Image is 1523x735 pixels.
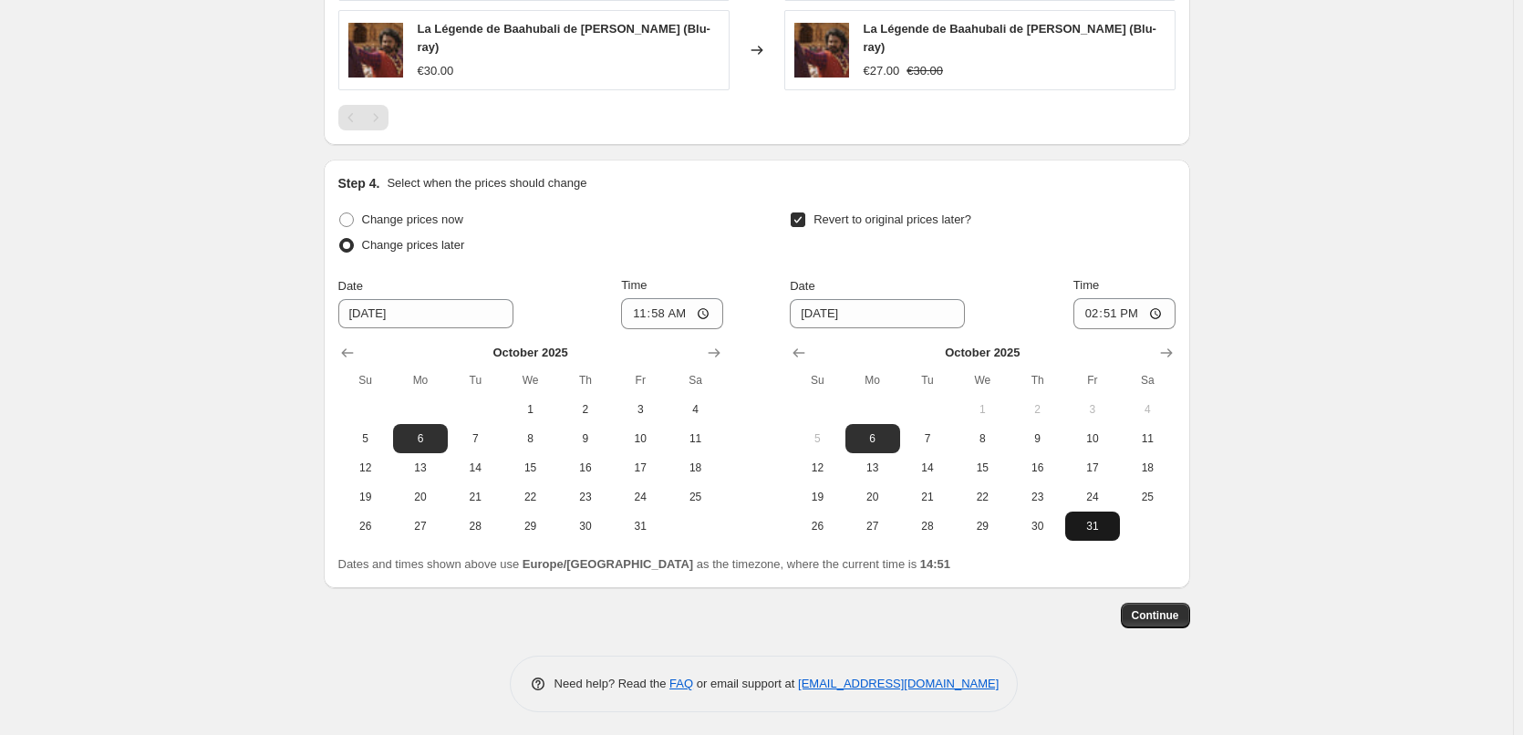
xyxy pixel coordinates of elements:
[621,278,647,292] span: Time
[864,22,1156,54] span: La Légende de Baahubali de [PERSON_NAME] (Blu-ray)
[565,431,606,446] span: 9
[565,490,606,504] span: 23
[668,424,722,453] button: Saturday October 11 2025
[393,512,448,541] button: Monday October 27 2025
[786,340,812,366] button: Show previous month, September 2025
[1072,402,1113,417] span: 3
[455,490,495,504] span: 21
[400,519,440,533] span: 27
[955,366,1010,395] th: Wednesday
[1065,453,1120,482] button: Friday October 17 2025
[1017,431,1057,446] span: 9
[455,373,495,388] span: Tu
[845,366,900,395] th: Monday
[348,23,403,78] img: LALEGENDEDEBAAHUBALI-PARTIE101_dc6cc9fa-8947-4a22-8496-5fdcc40c8126_80x.jpg
[558,512,613,541] button: Thursday October 30 2025
[613,424,668,453] button: Friday October 10 2025
[669,677,693,690] a: FAQ
[502,366,557,395] th: Wednesday
[1127,431,1167,446] span: 11
[1010,482,1064,512] button: Thursday October 23 2025
[845,512,900,541] button: Monday October 27 2025
[853,519,893,533] span: 27
[1073,298,1176,329] input: 12:00
[675,402,715,417] span: 4
[346,519,386,533] span: 26
[1072,431,1113,446] span: 10
[558,366,613,395] th: Thursday
[1010,424,1064,453] button: Thursday October 9 2025
[853,373,893,388] span: Mo
[1120,482,1175,512] button: Saturday October 25 2025
[393,424,448,453] button: Monday October 6 2025
[338,512,393,541] button: Sunday October 26 2025
[502,482,557,512] button: Wednesday October 22 2025
[907,373,948,388] span: Tu
[962,402,1002,417] span: 1
[1132,608,1179,623] span: Continue
[794,23,849,78] img: LALEGENDEDEBAAHUBALI-PARTIE101_dc6cc9fa-8947-4a22-8496-5fdcc40c8126_80x.jpg
[346,461,386,475] span: 12
[845,424,900,453] button: Monday October 6 2025
[962,519,1002,533] span: 29
[502,512,557,541] button: Wednesday October 29 2025
[338,279,363,293] span: Date
[565,402,606,417] span: 2
[448,482,502,512] button: Tuesday October 21 2025
[790,299,965,328] input: 9/29/2025
[565,519,606,533] span: 30
[613,395,668,424] button: Friday October 3 2025
[955,395,1010,424] button: Wednesday October 1 2025
[1017,402,1057,417] span: 2
[1127,373,1167,388] span: Sa
[418,22,710,54] span: La Légende de Baahubali de [PERSON_NAME] (Blu-ray)
[797,461,837,475] span: 12
[455,519,495,533] span: 28
[955,424,1010,453] button: Wednesday October 8 2025
[907,519,948,533] span: 28
[338,482,393,512] button: Sunday October 19 2025
[393,482,448,512] button: Monday October 20 2025
[797,490,837,504] span: 19
[900,424,955,453] button: Tuesday October 7 2025
[448,366,502,395] th: Tuesday
[1120,395,1175,424] button: Saturday October 4 2025
[565,373,606,388] span: Th
[620,461,660,475] span: 17
[668,395,722,424] button: Saturday October 4 2025
[510,402,550,417] span: 1
[558,424,613,453] button: Thursday October 9 2025
[565,461,606,475] span: 16
[400,431,440,446] span: 6
[790,366,844,395] th: Sunday
[393,453,448,482] button: Monday October 13 2025
[620,402,660,417] span: 3
[338,174,380,192] h2: Step 4.
[962,373,1002,388] span: We
[338,424,393,453] button: Sunday October 5 2025
[790,512,844,541] button: Sunday October 26 2025
[1120,453,1175,482] button: Saturday October 18 2025
[675,431,715,446] span: 11
[338,366,393,395] th: Sunday
[346,373,386,388] span: Su
[387,174,586,192] p: Select when the prices should change
[853,431,893,446] span: 6
[620,519,660,533] span: 31
[1121,603,1190,628] button: Continue
[907,431,948,446] span: 7
[668,482,722,512] button: Saturday October 25 2025
[1073,278,1099,292] span: Time
[510,490,550,504] span: 22
[798,677,999,690] a: [EMAIL_ADDRESS][DOMAIN_NAME]
[1065,366,1120,395] th: Friday
[797,519,837,533] span: 26
[1065,395,1120,424] button: Friday October 3 2025
[510,461,550,475] span: 15
[338,299,513,328] input: 9/29/2025
[675,461,715,475] span: 18
[1010,512,1064,541] button: Thursday October 30 2025
[510,519,550,533] span: 29
[955,512,1010,541] button: Wednesday October 29 2025
[1127,461,1167,475] span: 18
